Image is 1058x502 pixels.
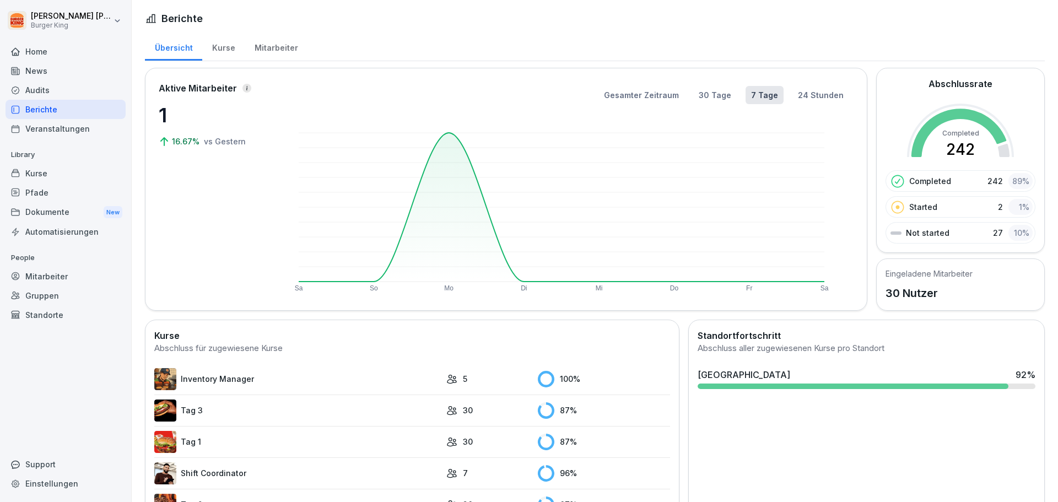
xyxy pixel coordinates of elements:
p: Burger King [31,21,111,29]
a: Berichte [6,100,126,119]
h2: Standortfortschritt [698,329,1035,342]
a: Tag 1 [154,431,441,453]
img: cq6tslmxu1pybroki4wxmcwi.png [154,400,176,422]
h2: Abschlussrate [929,77,992,90]
div: Abschluss aller zugewiesenen Kurse pro Standort [698,342,1035,355]
p: 1 [159,100,269,130]
p: People [6,249,126,267]
div: 96 % [538,465,670,482]
a: [GEOGRAPHIC_DATA]92% [693,364,1040,393]
p: 16.67% [172,136,202,147]
p: Started [909,201,937,213]
p: vs Gestern [204,136,246,147]
div: Dokumente [6,202,126,223]
a: Inventory Manager [154,368,441,390]
text: Sa [295,284,303,292]
p: Library [6,146,126,164]
a: Home [6,42,126,61]
img: q4kvd0p412g56irxfxn6tm8s.png [154,462,176,484]
a: Tag 3 [154,400,441,422]
div: Support [6,455,126,474]
a: Übersicht [145,33,202,61]
p: 27 [993,227,1003,239]
text: So [370,284,378,292]
img: o1h5p6rcnzw0lu1jns37xjxx.png [154,368,176,390]
div: Abschluss für zugewiesene Kurse [154,342,670,355]
p: Not started [906,227,949,239]
a: Shift Coordinator [154,462,441,484]
button: 7 Tage [746,86,784,104]
p: 5 [463,373,467,385]
button: 30 Tage [693,86,737,104]
a: Einstellungen [6,474,126,493]
p: [PERSON_NAME] [PERSON_NAME] [31,12,111,21]
a: Mitarbeiter [245,33,307,61]
text: Do [670,284,679,292]
a: Mitarbeiter [6,267,126,286]
div: New [104,206,122,219]
p: 7 [463,467,468,479]
text: Sa [821,284,829,292]
h2: Kurse [154,329,670,342]
h5: Eingeladene Mitarbeiter [886,268,973,279]
a: Kurse [6,164,126,183]
button: Gesamter Zeitraum [598,86,684,104]
button: 24 Stunden [792,86,849,104]
a: Gruppen [6,286,126,305]
a: Automatisierungen [6,222,126,241]
a: Pfade [6,183,126,202]
text: Mo [444,284,454,292]
p: 30 [463,404,473,416]
div: 1 % [1008,199,1033,215]
text: Mi [596,284,603,292]
p: Completed [909,175,951,187]
div: 100 % [538,371,670,387]
div: [GEOGRAPHIC_DATA] [698,368,790,381]
p: Aktive Mitarbeiter [159,82,237,95]
a: Audits [6,80,126,100]
a: DokumenteNew [6,202,126,223]
div: 89 % [1008,173,1033,189]
p: 242 [987,175,1003,187]
div: 87 % [538,402,670,419]
div: 92 % [1016,368,1035,381]
a: Kurse [202,33,245,61]
div: 87 % [538,434,670,450]
p: 2 [998,201,1003,213]
div: 10 % [1008,225,1033,241]
p: 30 Nutzer [886,285,973,301]
a: Standorte [6,305,126,325]
a: News [6,61,126,80]
text: Fr [746,284,752,292]
h1: Berichte [161,11,203,26]
p: 30 [463,436,473,447]
text: Di [521,284,527,292]
img: kxzo5hlrfunza98hyv09v55a.png [154,431,176,453]
a: Veranstaltungen [6,119,126,138]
